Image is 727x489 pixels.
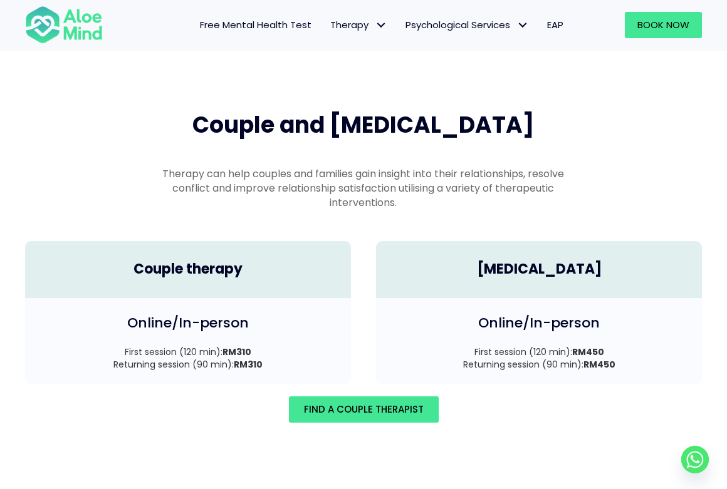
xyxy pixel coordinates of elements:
[38,346,338,371] p: First session (120 min): Returning session (90 min):
[583,358,615,371] strong: RM450
[38,314,338,333] h4: Online/In-person
[234,358,263,371] strong: RM310
[289,396,439,423] a: Find A Couple Therapist
[538,12,573,38] a: EAP
[572,346,604,358] strong: RM450
[389,260,689,279] h4: [MEDICAL_DATA]
[637,18,689,31] span: Book Now
[192,109,535,141] span: Couple and [MEDICAL_DATA]
[681,446,709,473] a: Whatsapp
[625,12,702,38] a: Book Now
[144,167,582,210] p: Therapy can help couples and families gain insight into their relationships, resolve conflict and...
[115,12,573,38] nav: Menu
[25,5,103,44] img: Aloe mind Logo
[372,16,390,34] span: Therapy: submenu
[38,260,338,279] h4: Couple therapy
[396,12,538,38] a: Psychological ServicesPsychological Services: submenu
[513,16,531,34] span: Psychological Services: submenu
[222,346,251,358] strong: RM310
[200,18,311,31] span: Free Mental Health Test
[389,314,689,333] h4: Online/In-person
[547,18,563,31] span: EAP
[304,403,424,416] span: Find A Couple Therapist
[389,346,689,371] p: First session (120 min): Returning session (90 min):
[321,12,396,38] a: TherapyTherapy: submenu
[330,18,387,31] span: Therapy
[405,18,528,31] span: Psychological Services
[191,12,321,38] a: Free Mental Health Test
